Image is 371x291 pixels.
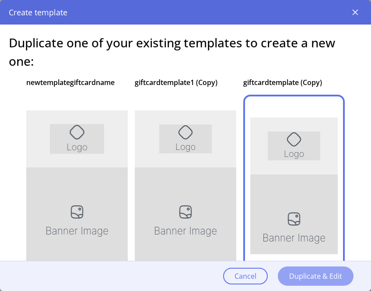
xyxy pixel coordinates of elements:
a: Support Center [139,200,183,207]
span: Duplicate & Edit [289,271,342,281]
div: Need help? Visit our [80,200,183,209]
button: Edit button text here [85,162,177,179]
p: Value:Place rapid tag here [59,227,203,274]
button: Cancel [223,268,268,284]
p: Type main email headline here [60,180,203,222]
span: Template Management [53,113,119,120]
p: giftcardtemplate1 (Copy) [135,77,217,88]
div: Notification Email Content will appear here [51,96,211,112]
div: Go to to manage and edit the content of each Notification Email. Edit recurring content in this t... [35,112,227,130]
span: Create template [9,7,67,18]
p: Type main VgC headline here [62,75,200,108]
p: newtemplategiftcardname [26,77,115,88]
h3: Duplicate one of your existing templates to create a new one: [9,33,362,70]
button: Duplicate & Edit [278,266,353,286]
p: giftcardtemplate (Copy) [243,77,322,88]
p: Type main email headline here [60,182,203,198]
span: Cancel [234,271,256,281]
